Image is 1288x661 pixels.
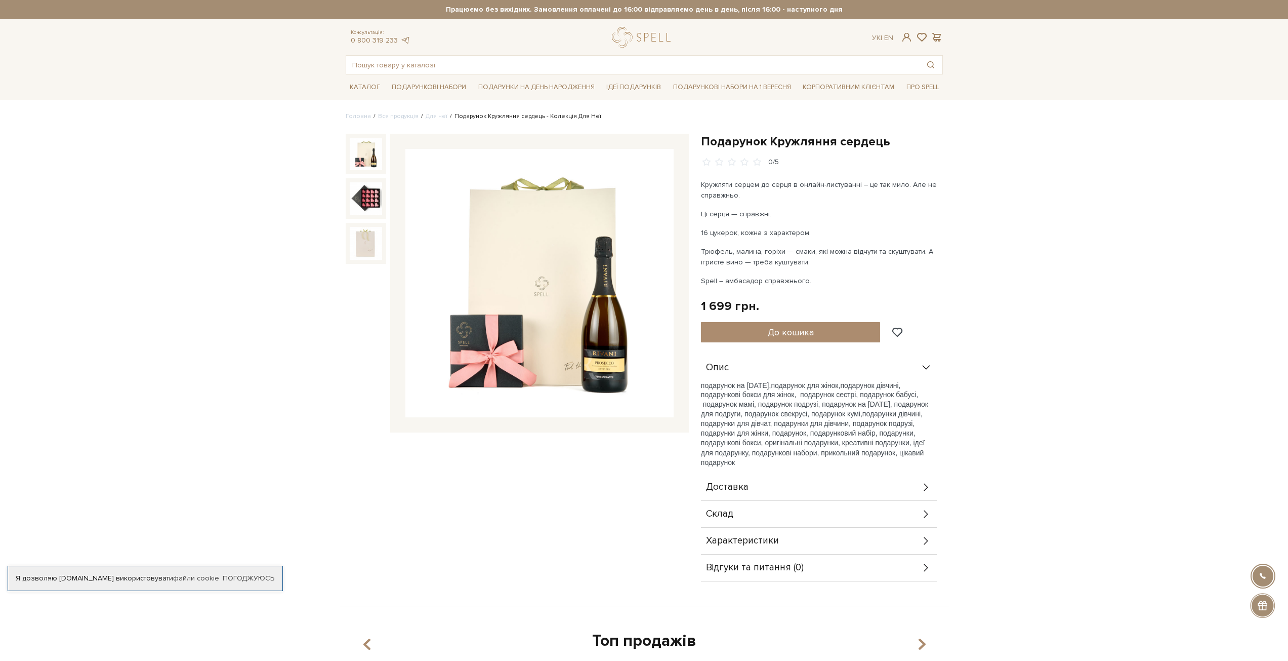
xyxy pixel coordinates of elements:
[346,56,919,74] input: Пошук товару у каталозі
[701,381,928,418] span: подарунок дівчині, подарункові бокси для жінок, подарунок сестрі, подарунок бабусі, подарунок мам...
[706,363,729,372] span: Опис
[706,536,779,546] span: Характеристики
[771,381,840,390] span: подарунок для жінок,
[400,36,410,45] a: telegram
[426,112,447,120] a: Для неї
[872,33,893,43] div: Ук
[351,36,398,45] a: 0 800 319 233
[612,27,675,48] a: logo
[701,227,938,238] p: 16 цукерок, кожна з характером.
[447,112,601,121] li: Подарунок Кружляння сердець - Колекція Для Неї
[701,209,938,219] p: Ці серця — справжні.
[706,483,749,492] span: Доставка
[701,276,938,286] p: Spell – амбасадор справжнього.
[884,33,893,42] a: En
[351,29,410,36] span: Консультація:
[173,574,219,582] a: файли cookie
[799,79,898,96] a: Корпоративним клієнтам
[768,158,779,167] div: 0/5
[706,510,733,519] span: Склад
[669,79,795,96] a: Подарункові набори на 1 Вересня
[768,327,814,338] span: До кошика
[223,574,274,583] a: Погоджуюсь
[388,80,470,95] a: Подарункові набори
[378,112,419,120] a: Вся продукція
[346,80,384,95] a: Каталог
[701,322,881,342] button: До кошика
[352,631,937,652] div: Топ продажів
[346,5,943,14] strong: Працюємо без вихідних. Замовлення оплачені до 16:00 відправляємо день в день, після 16:00 - насту...
[701,298,759,314] div: 1 699 грн.
[346,112,371,120] a: Головна
[701,410,925,466] span: подарунки дівчині, подарунки для дівчат, подарунки для дівчини, подарунок подрузі, подарунки для ...
[350,227,382,259] img: Подарунок Кружляння сердець
[902,80,943,95] a: Про Spell
[881,33,882,42] span: |
[701,179,938,201] p: Кружляти серцем до серця в онлайн-листуванні – це так мило. Але не справжньо.
[706,563,804,572] span: Відгуки та питання (0)
[701,381,771,390] span: подарунок на [DATE],
[701,134,943,149] h1: Подарунок Кружляння сердець
[405,149,674,417] img: Подарунок Кружляння сердець
[8,574,282,583] div: Я дозволяю [DOMAIN_NAME] використовувати
[350,182,382,215] img: Подарунок Кружляння сердець
[701,246,938,267] p: Трюфель, малина, горіхи — смаки, які можна відчути та скуштувати. А ігристе вино — треба куштувати.
[474,80,599,95] a: Подарунки на День народження
[919,56,942,74] button: Пошук товару у каталозі
[350,138,382,170] img: Подарунок Кружляння сердець
[602,80,665,95] a: Ідеї подарунків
